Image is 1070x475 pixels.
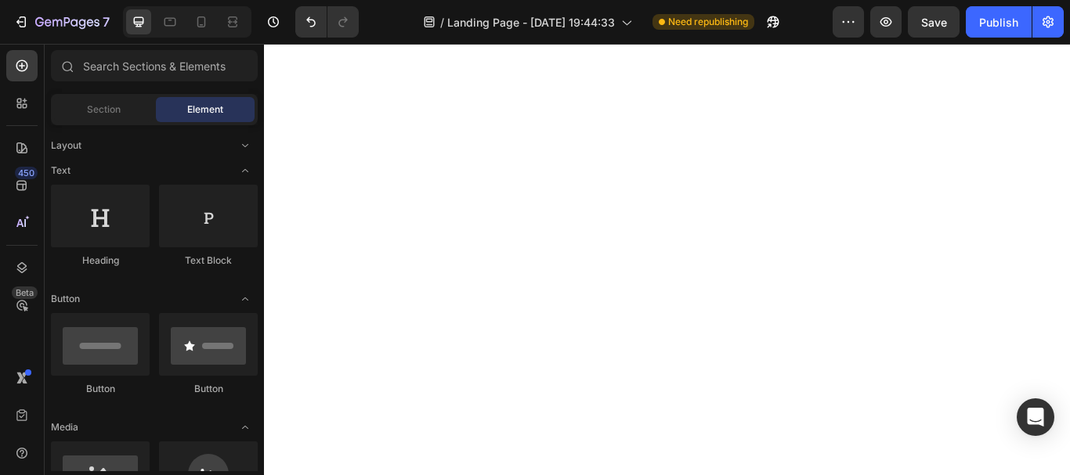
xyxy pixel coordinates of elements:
[233,133,258,158] span: Toggle open
[159,382,258,396] div: Button
[295,6,359,38] div: Undo/Redo
[264,44,1070,475] iframe: Design area
[6,6,117,38] button: 7
[233,286,258,311] span: Toggle open
[233,158,258,183] span: Toggle open
[51,420,78,434] span: Media
[51,164,70,178] span: Text
[966,6,1032,38] button: Publish
[51,382,150,396] div: Button
[921,16,947,29] span: Save
[87,103,121,117] span: Section
[51,50,258,81] input: Search Sections & Elements
[15,167,38,179] div: 450
[979,14,1018,31] div: Publish
[447,14,615,31] span: Landing Page - [DATE] 19:44:33
[51,254,150,268] div: Heading
[159,254,258,268] div: Text Block
[103,13,110,31] p: 7
[668,15,748,29] span: Need republishing
[233,415,258,440] span: Toggle open
[440,14,444,31] span: /
[51,139,81,153] span: Layout
[1017,398,1054,436] div: Open Intercom Messenger
[12,286,38,299] div: Beta
[187,103,223,117] span: Element
[51,292,80,306] span: Button
[908,6,960,38] button: Save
